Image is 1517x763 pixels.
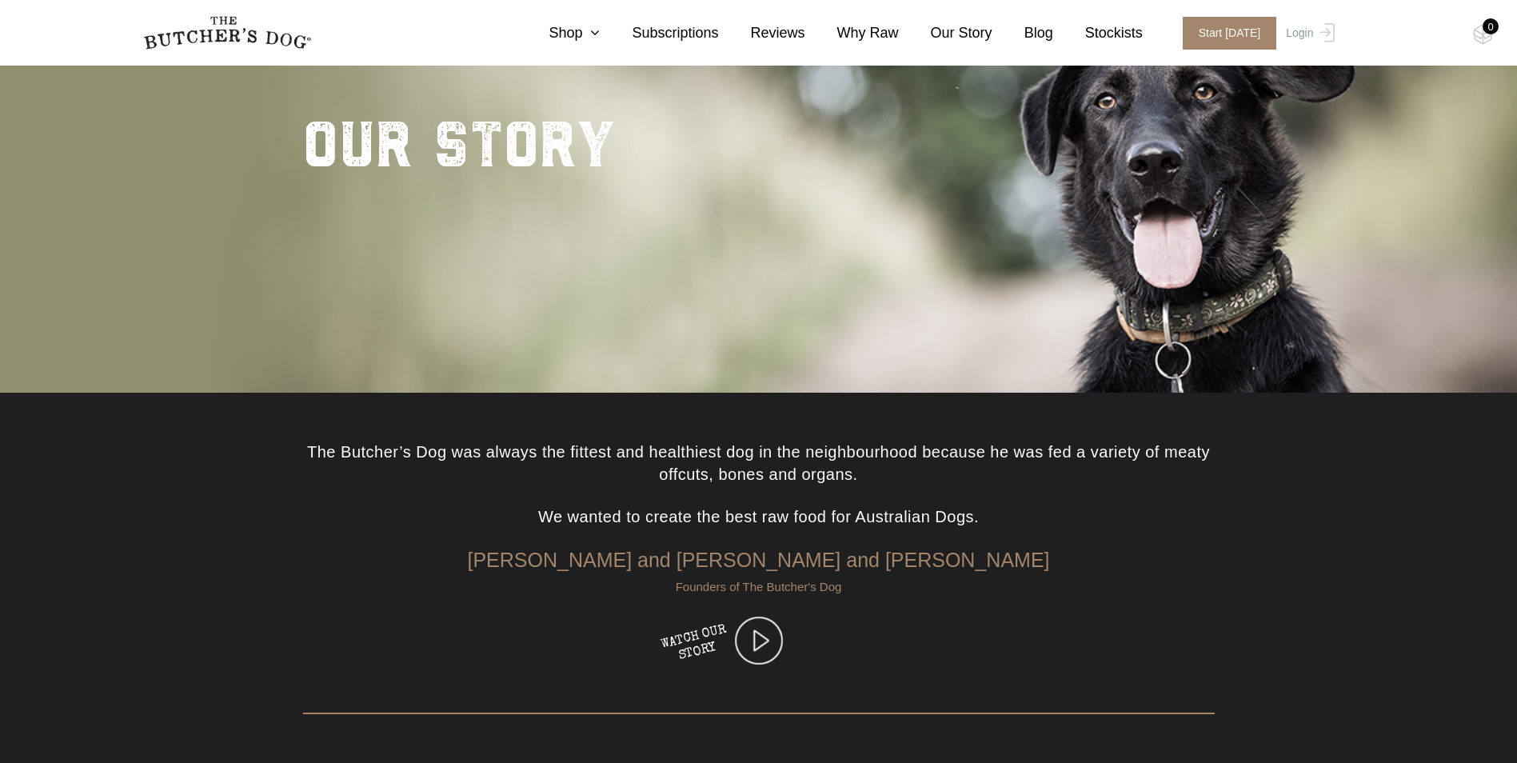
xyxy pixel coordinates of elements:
[719,22,805,44] a: Reviews
[992,22,1053,44] a: Blog
[303,89,617,193] h2: Our story
[303,580,1215,594] h6: Founders of The Butcher's Dog
[303,548,1215,580] h3: [PERSON_NAME] and [PERSON_NAME] and [PERSON_NAME]
[1183,17,1277,50] span: Start [DATE]
[303,505,1215,548] p: We wanted to create the best raw food for Australian Dogs.
[1483,18,1499,34] div: 0
[805,22,899,44] a: Why Raw
[657,621,734,669] h4: WATCH OUR STORY
[1473,24,1493,45] img: TBD_Cart-Empty.png
[303,441,1215,505] p: The Butcher’s Dog was always the fittest and healthiest dog in the neighbourhood because he was f...
[899,22,992,44] a: Our Story
[1053,22,1143,44] a: Stockists
[1282,17,1334,50] a: Login
[600,22,718,44] a: Subscriptions
[1167,17,1283,50] a: Start [DATE]
[517,22,600,44] a: Shop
